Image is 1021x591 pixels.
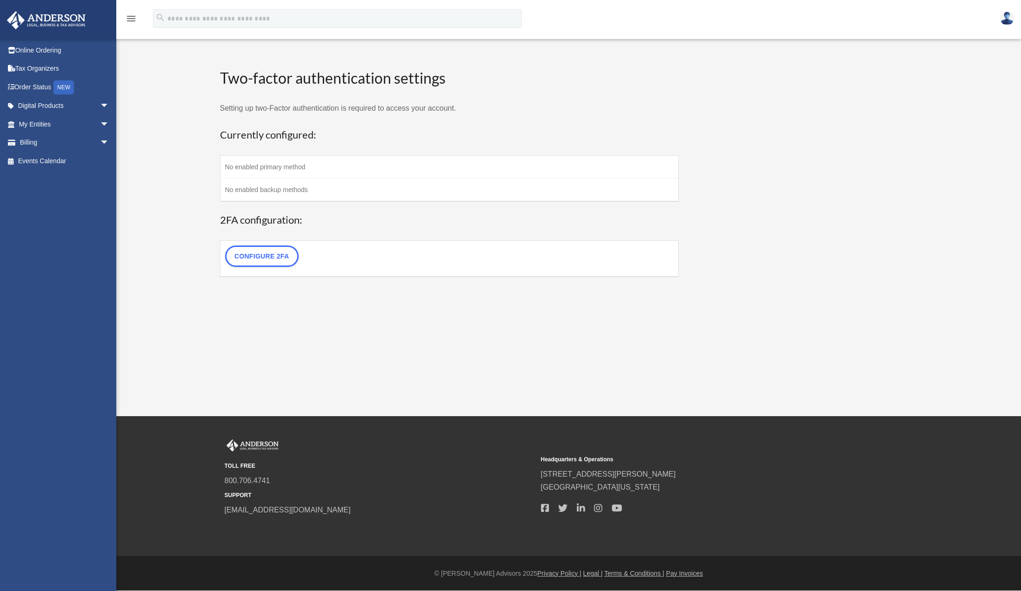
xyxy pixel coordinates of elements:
a: [GEOGRAPHIC_DATA][US_STATE] [541,483,660,491]
img: User Pic [1000,12,1014,25]
div: NEW [53,80,74,94]
span: arrow_drop_down [100,133,119,153]
span: arrow_drop_down [100,115,119,134]
a: Billingarrow_drop_down [7,133,123,152]
p: Setting up two-Factor authentication is required to access your account. [220,102,679,115]
a: Order StatusNEW [7,78,123,97]
a: Configure 2FA [225,246,299,267]
small: SUPPORT [225,491,534,500]
small: Headquarters & Operations [541,455,851,465]
a: menu [126,16,137,24]
a: [EMAIL_ADDRESS][DOMAIN_NAME] [225,506,351,514]
a: [STREET_ADDRESS][PERSON_NAME] [541,470,676,478]
a: Events Calendar [7,152,123,170]
a: My Entitiesarrow_drop_down [7,115,123,133]
a: Tax Organizers [7,60,123,78]
a: Terms & Conditions | [604,570,664,577]
span: arrow_drop_down [100,97,119,116]
a: Digital Productsarrow_drop_down [7,97,123,115]
td: No enabled primary method [220,155,679,178]
a: 800.706.4741 [225,477,270,485]
small: TOLL FREE [225,461,534,471]
img: Anderson Advisors Platinum Portal [225,439,280,452]
h2: Two-factor authentication settings [220,68,679,89]
div: © [PERSON_NAME] Advisors 2025 [116,568,1021,579]
i: menu [126,13,137,24]
a: Online Ordering [7,41,123,60]
i: search [155,13,166,23]
a: Pay Invoices [666,570,703,577]
h3: Currently configured: [220,128,679,142]
a: Privacy Policy | [537,570,581,577]
img: Anderson Advisors Platinum Portal [4,11,88,29]
td: No enabled backup methods [220,178,679,201]
a: Legal | [583,570,603,577]
h3: 2FA configuration: [220,213,679,227]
